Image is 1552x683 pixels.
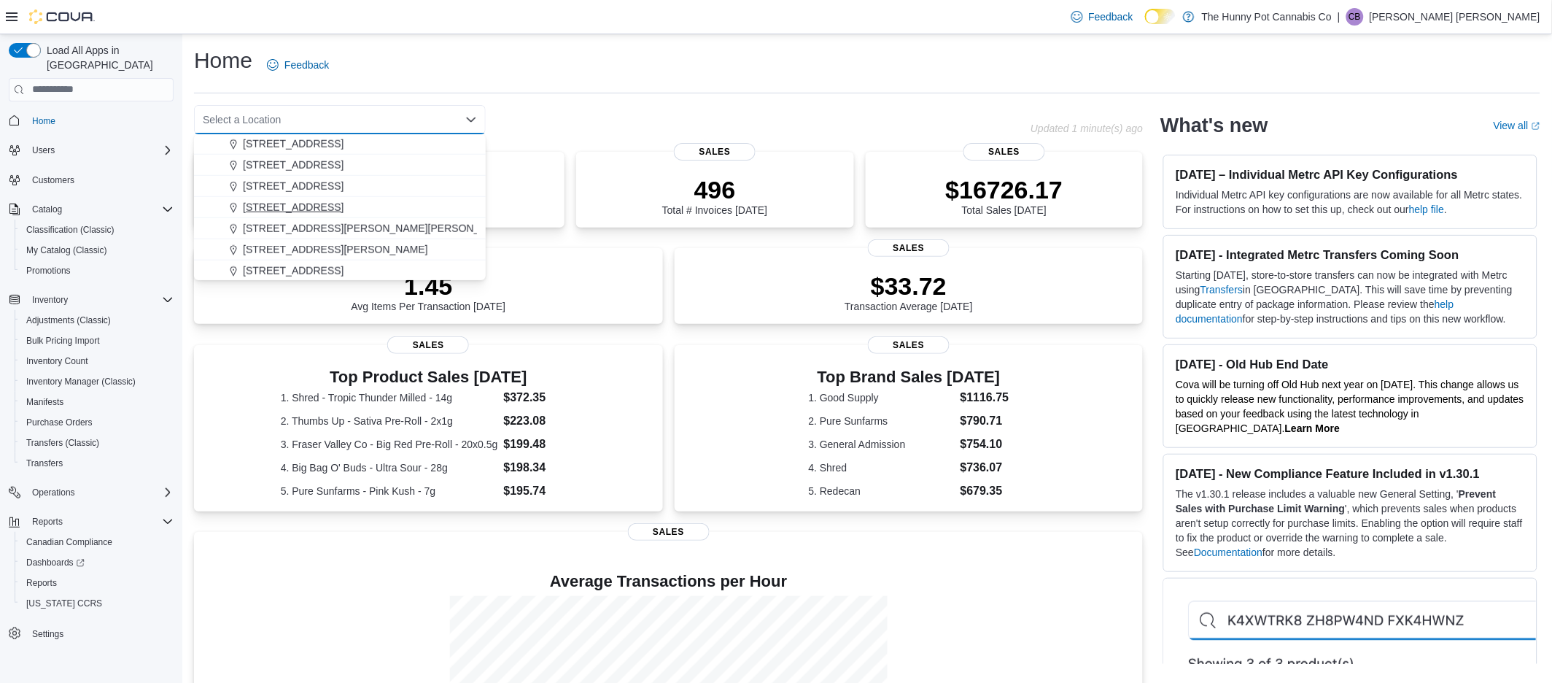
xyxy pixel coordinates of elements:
[194,155,486,176] button: [STREET_ADDRESS]
[961,389,1009,406] dd: $1116.75
[243,179,344,193] span: [STREET_ADDRESS]
[1409,204,1444,215] a: help file
[26,265,71,277] span: Promotions
[26,598,102,609] span: [US_STATE] CCRS
[20,242,113,259] a: My Catalog (Classic)
[32,516,63,528] span: Reports
[26,536,112,548] span: Canadian Compliance
[15,593,179,614] button: [US_STATE] CCRS
[26,417,93,428] span: Purchase Orders
[1176,247,1525,262] h3: [DATE] - Integrated Metrc Transfers Coming Soon
[3,482,179,503] button: Operations
[281,414,498,428] dt: 2. Thumbs Up - Sativa Pre-Roll - 2x1g
[15,261,179,281] button: Promotions
[1176,466,1525,481] h3: [DATE] - New Compliance Feature Included in v1.30.1
[15,371,179,392] button: Inventory Manager (Classic)
[1176,167,1525,182] h3: [DATE] – Individual Metrc API Key Configurations
[20,242,174,259] span: My Catalog (Classic)
[20,393,174,411] span: Manifests
[20,455,69,472] a: Transfers
[9,104,174,682] nav: Complex example
[1176,298,1454,325] a: help documentation
[1145,24,1146,25] span: Dark Mode
[351,271,505,312] div: Avg Items Per Transaction [DATE]
[32,628,63,640] span: Settings
[20,221,174,239] span: Classification (Classic)
[20,455,174,472] span: Transfers
[243,221,512,236] span: [STREET_ADDRESS][PERSON_NAME][PERSON_NAME]
[465,114,477,126] button: Close list of options
[15,351,179,371] button: Inventory Count
[15,331,179,351] button: Bulk Pricing Import
[20,332,174,350] span: Bulk Pricing Import
[1370,8,1540,26] p: [PERSON_NAME] [PERSON_NAME]
[26,484,81,501] button: Operations
[243,242,428,257] span: [STREET_ADDRESS][PERSON_NAME]
[26,396,63,408] span: Manifests
[20,332,106,350] a: Bulk Pricing Import
[1176,379,1524,434] span: Cova will be turning off Old Hub next year on [DATE]. This change allows us to quickly release ne...
[1494,120,1540,131] a: View allExternal link
[194,176,486,197] button: [STREET_ADDRESS]
[504,482,576,500] dd: $195.74
[281,437,498,452] dt: 3. Fraser Valley Co - Big Red Pre-Roll - 20x0.5g
[15,453,179,474] button: Transfers
[809,437,955,452] dt: 3. General Admission
[1031,123,1143,134] p: Updated 1 minute(s) ago
[20,595,108,612] a: [US_STATE] CCRS
[961,412,1009,430] dd: $790.71
[26,577,57,589] span: Reports
[15,532,179,552] button: Canadian Compliance
[20,533,174,551] span: Canadian Compliance
[662,175,767,216] div: Total # Invoices [DATE]
[3,140,179,161] button: Users
[504,389,576,406] dd: $372.35
[1194,547,1262,558] a: Documentation
[20,312,174,329] span: Adjustments (Classic)
[15,392,179,412] button: Manifests
[26,376,136,387] span: Inventory Manager (Classic)
[20,414,174,431] span: Purchase Orders
[809,460,955,475] dt: 4. Shred
[809,368,1009,386] h3: Top Brand Sales [DATE]
[194,134,486,155] button: [STREET_ADDRESS]
[26,625,69,643] a: Settings
[32,115,55,127] span: Home
[194,239,486,261] button: [STREET_ADDRESS][PERSON_NAME]
[15,412,179,433] button: Purchase Orders
[20,393,69,411] a: Manifests
[20,595,174,612] span: Washington CCRS
[868,336,950,354] span: Sales
[3,110,179,131] button: Home
[194,218,486,239] button: [STREET_ADDRESS][PERSON_NAME][PERSON_NAME]
[1176,268,1525,326] p: Starting [DATE], store-to-store transfers can now be integrated with Metrc using in [GEOGRAPHIC_D...
[1202,8,1332,26] p: The Hunny Pot Cannabis Co
[1285,422,1340,434] a: Learn More
[20,533,118,551] a: Canadian Compliance
[809,484,955,498] dt: 5. Redecan
[281,368,576,386] h3: Top Product Sales [DATE]
[1176,488,1496,514] strong: Prevent Sales with Purchase Limit Warning
[1338,8,1340,26] p: |
[20,554,174,571] span: Dashboards
[961,436,1009,453] dd: $754.10
[281,460,498,475] dt: 4. Big Bag O' Buds - Ultra Sour - 28g
[3,169,179,190] button: Customers
[809,414,955,428] dt: 2. Pure Sunfarms
[20,221,120,239] a: Classification (Classic)
[29,9,95,24] img: Cova
[504,436,576,453] dd: $199.48
[26,291,74,309] button: Inventory
[32,144,55,156] span: Users
[26,624,174,642] span: Settings
[351,271,505,301] p: 1.45
[243,263,344,278] span: [STREET_ADDRESS]
[281,484,498,498] dt: 5. Pure Sunfarms - Pink Kush - 7g
[963,143,1045,161] span: Sales
[32,487,75,498] span: Operations
[26,484,174,501] span: Operations
[26,291,174,309] span: Inventory
[946,175,1063,204] p: $16726.17
[15,433,179,453] button: Transfers (Classic)
[194,197,486,218] button: [STREET_ADDRESS]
